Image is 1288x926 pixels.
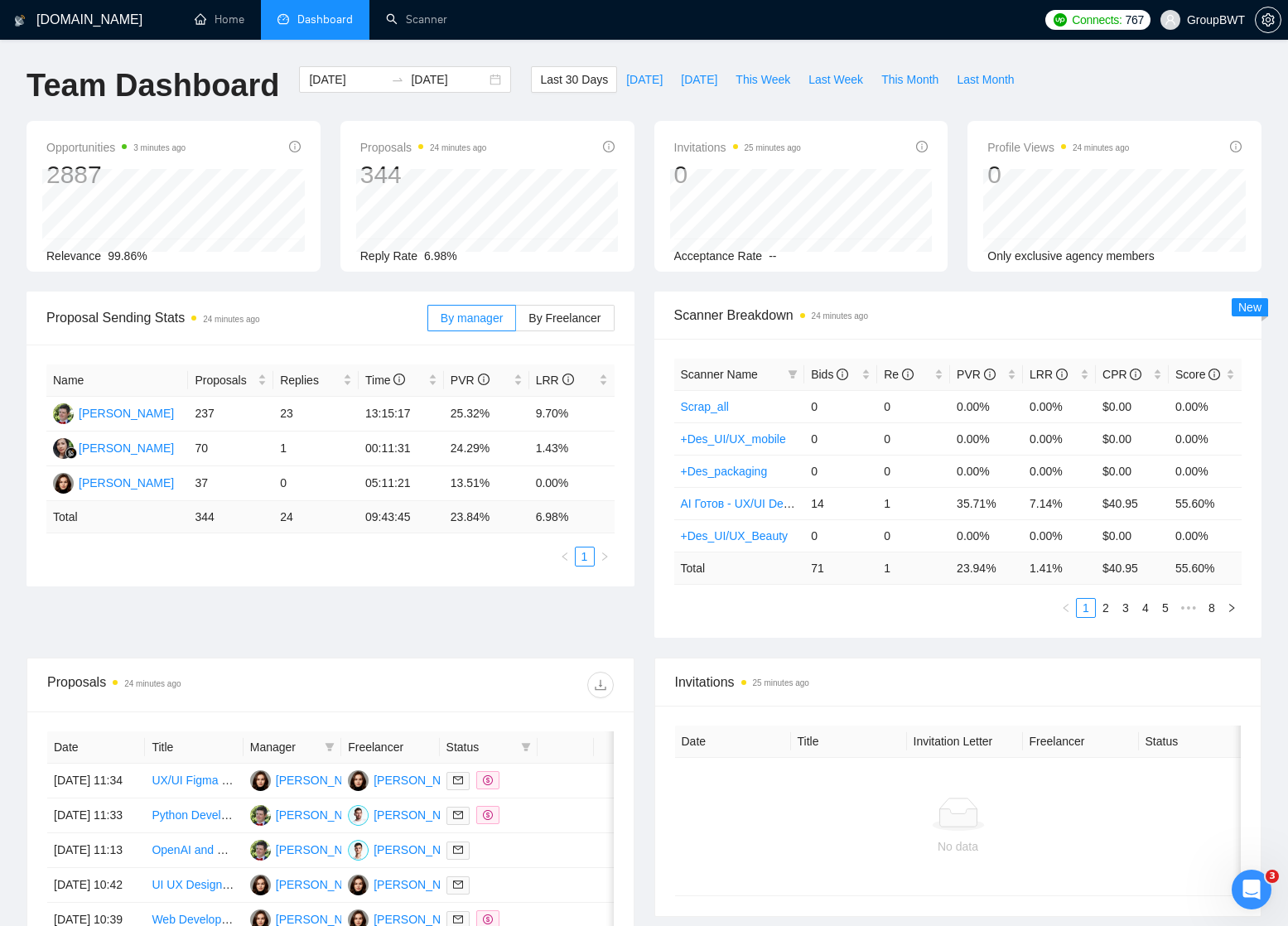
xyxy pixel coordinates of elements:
[1139,726,1255,758] th: Status
[1165,14,1176,26] span: user
[804,552,877,584] td: 71
[1023,552,1096,584] td: 1.41 %
[681,400,729,413] a: Scrap_all
[587,672,614,698] button: download
[674,552,805,584] td: Total
[601,914,625,925] span: right
[617,66,672,93] button: [DATE]
[47,672,330,698] div: Proposals
[391,73,404,86] span: swap-right
[540,70,608,89] span: Last 30 Days
[1054,13,1067,27] img: upwork-logo.png
[672,66,726,93] button: [DATE]
[273,466,359,501] td: 0
[152,843,498,856] a: OpenAI and GPT Creator Expert Needed for AI Agent Development
[393,374,405,385] span: info-circle
[1203,599,1221,617] a: 8
[46,501,188,533] td: Total
[188,397,273,432] td: 237
[1023,422,1096,455] td: 0.00%
[276,841,371,859] div: [PERSON_NAME]
[804,455,877,487] td: 0
[601,879,625,890] span: right
[950,455,1023,487] td: 0.00%
[348,840,369,861] img: DN
[325,742,335,752] span: filter
[453,845,463,855] span: mail
[444,397,529,432] td: 25.32%
[145,833,243,868] td: OpenAI and GPT Creator Expert Needed for AI Agent Development
[1155,598,1175,618] li: 5
[273,432,359,466] td: 1
[47,731,145,764] th: Date
[244,731,341,764] th: Manager
[745,143,801,152] time: 25 minutes ago
[1096,422,1169,455] td: $0.00
[277,13,289,25] span: dashboard
[276,875,371,894] div: [PERSON_NAME]
[79,474,174,492] div: [PERSON_NAME]
[1076,598,1096,618] li: 1
[411,70,486,89] input: End date
[595,547,615,567] button: right
[348,770,369,791] img: SK
[250,805,271,826] img: AS
[374,841,469,859] div: [PERSON_NAME]
[65,447,77,459] img: gigradar-bm.png
[374,875,469,894] div: [PERSON_NAME]
[529,432,615,466] td: 1.43%
[280,371,340,389] span: Replies
[451,374,490,387] span: PVR
[79,439,174,457] div: [PERSON_NAME]
[1117,599,1135,617] a: 3
[950,487,1023,519] td: 35.71%
[536,374,574,387] span: LRR
[1238,301,1261,314] span: New
[675,672,1242,692] span: Invitations
[453,775,463,785] span: mail
[675,726,791,758] th: Date
[1230,141,1242,152] span: info-circle
[916,141,928,152] span: info-circle
[688,837,1228,856] div: No data
[145,868,243,903] td: UI UX Designer | SaaS Designer | Mobile App Design
[1073,143,1129,152] time: 24 minutes ago
[53,406,174,419] a: AS[PERSON_NAME]
[46,249,101,263] span: Relevance
[984,369,996,380] span: info-circle
[1136,598,1155,618] li: 4
[321,735,338,760] span: filter
[595,547,615,567] li: Next Page
[957,368,996,381] span: PVR
[359,466,444,501] td: 05:11:21
[359,432,444,466] td: 00:11:31
[804,487,877,519] td: 14
[195,371,254,389] span: Proposals
[483,810,493,820] span: dollar
[1126,11,1144,29] span: 767
[1061,603,1071,613] span: left
[902,369,914,380] span: info-circle
[1175,598,1202,618] span: •••
[53,403,74,424] img: AS
[681,465,768,478] a: +Des_packaging
[674,249,763,263] span: Acceptance Rate
[681,368,758,381] span: Scanner Name
[1256,13,1281,27] span: setting
[736,70,790,89] span: This Week
[152,808,400,822] a: Python Developer for Real Estate Data Scraping
[877,519,950,552] td: 0
[1202,598,1222,618] li: 8
[681,529,789,543] a: +Des_UI/UX_Beauty
[811,368,848,381] span: Bids
[276,771,371,789] div: [PERSON_NAME]
[788,369,798,379] span: filter
[46,137,186,157] span: Opportunities
[46,364,188,397] th: Name
[1096,487,1169,519] td: $40.95
[1056,369,1068,380] span: info-circle
[47,798,145,833] td: [DATE] 11:33
[881,70,938,89] span: This Month
[444,432,529,466] td: 24.29%
[528,311,601,325] span: By Freelancer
